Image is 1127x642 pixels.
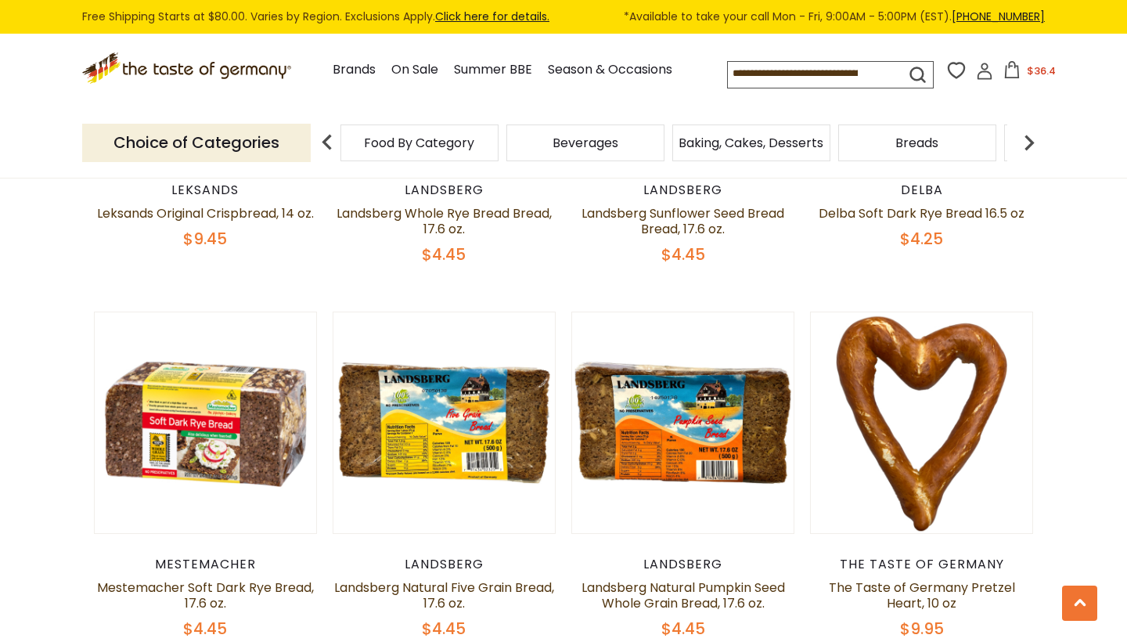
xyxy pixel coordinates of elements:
a: Mestemacher Soft Dark Rye Bread, 17.6 oz. [97,579,314,612]
a: Landsberg Whole Rye Bread Bread, 17.6 oz. [337,204,552,238]
div: The Taste of Germany [810,557,1033,572]
span: $4.45 [661,618,705,640]
span: $36.4 [1027,63,1056,78]
span: *Available to take your call Mon - Fri, 9:00AM - 5:00PM (EST). [624,8,1045,26]
a: Leksands Original Crispbread, 14 oz. [97,204,314,222]
div: Leksands [94,182,317,198]
a: Landsberg Natural Five Grain Bread, 17.6 oz. [334,579,554,612]
div: Delba [810,182,1033,198]
a: [PHONE_NUMBER] [952,9,1045,24]
span: $4.45 [183,618,227,640]
div: Landsberg [333,557,556,572]
div: Landsberg [571,557,794,572]
div: Mestemacher [94,557,317,572]
span: $9.95 [900,618,944,640]
img: Landsberg Natural Five Grain Bread, 17.6 oz. [333,312,555,534]
a: The Taste of Germany Pretzel Heart, 10 oz [829,579,1015,612]
a: On Sale [391,60,438,81]
a: Landsberg Sunflower Seed Bread Bread, 17.6 oz. [582,204,784,238]
img: The Taste of Germany Pretzel Heart, 10 oz [811,312,1032,534]
span: $4.45 [422,243,466,265]
a: Landsberg Natural Pumpkin Seed Whole Grain Bread, 17.6 oz. [582,579,785,612]
img: previous arrow [311,127,343,158]
a: Brands [333,60,376,81]
a: Baking, Cakes, Desserts [679,137,823,149]
img: Landsberg Natural Pumpkin Seed Whole Grain Bread, 17.6 oz. [572,312,794,534]
div: Landsberg [571,182,794,198]
a: Beverages [553,137,618,149]
div: Free Shipping Starts at $80.00. Varies by Region. Exclusions Apply. [82,8,1045,26]
a: Breads [895,137,938,149]
span: $4.25 [900,228,943,250]
button: $36.4 [996,61,1063,85]
img: next arrow [1014,127,1045,158]
a: Summer BBE [454,60,532,81]
a: Delba Soft Dark Rye Bread 16.5 oz [819,204,1024,222]
span: $4.45 [422,618,466,640]
a: Click here for details. [435,9,549,24]
img: Mestemacher Soft Dark Rye Bread, 17.6 oz. [95,312,316,534]
span: $9.45 [183,228,227,250]
div: Landsberg [333,182,556,198]
a: Food By Category [364,137,474,149]
p: Choice of Categories [82,124,311,162]
span: $4.45 [661,243,705,265]
a: Season & Occasions [548,60,672,81]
